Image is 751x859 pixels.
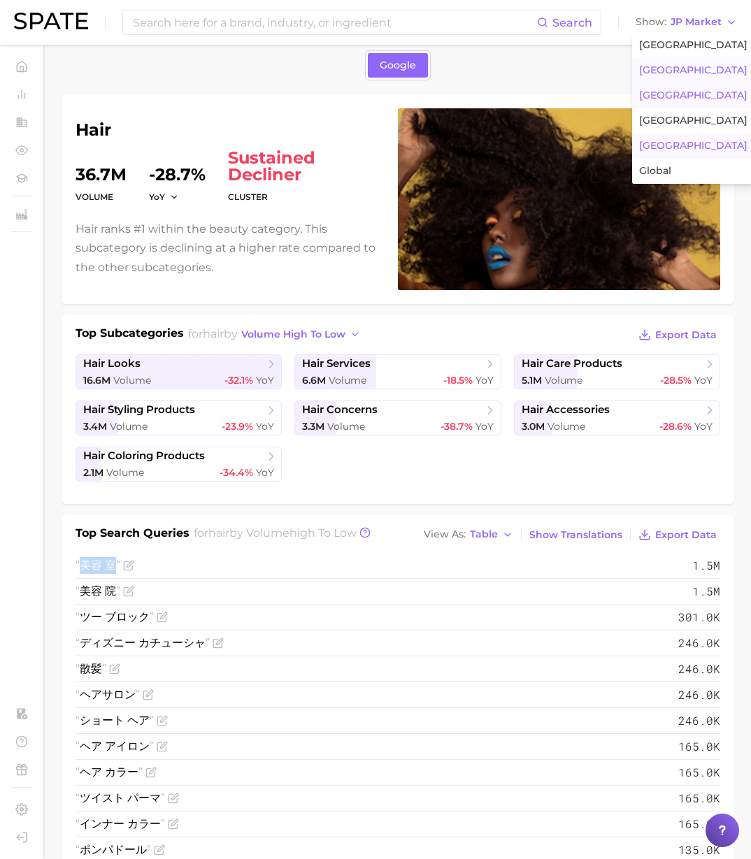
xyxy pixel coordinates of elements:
span: 246.0k [678,712,720,729]
span: ヘア アイロン [76,739,154,753]
span: Table [470,530,498,538]
span: [GEOGRAPHIC_DATA] [639,89,748,101]
span: YoY [149,191,165,203]
button: Flag as miscategorized or irrelevant [145,767,157,778]
span: -23.9% [222,420,253,433]
span: インナー カラー [76,817,165,830]
span: Volume [545,374,582,387]
span: -28.5% [660,374,692,387]
span: YoY [256,420,274,433]
a: hair concerns3.3m Volume-38.7% YoY [294,400,501,435]
h1: Top Search Queries [76,525,189,544]
span: 3.4m [83,420,107,433]
span: hair [208,526,229,540]
span: sustained decliner [228,150,381,183]
span: hair care products [522,357,622,370]
span: 165.0k [678,790,720,807]
span: 1.5m [692,557,720,574]
button: Flag as miscategorized or irrelevant [157,741,168,752]
span: [GEOGRAPHIC_DATA] [639,115,748,127]
span: ツイスト パーマ [76,791,165,804]
span: 135.0k [678,842,720,858]
span: -18.5% [443,374,473,387]
a: hair styling products3.4m Volume-23.9% YoY [76,400,282,435]
input: Search here for a brand, industry, or ingredient [131,10,537,34]
span: hair styling products [83,403,195,417]
span: hair looks [83,357,141,370]
span: 246.0k [678,635,720,651]
span: 3.0m [522,420,545,433]
span: 3.3m [302,420,324,433]
a: hair coloring products2.1m Volume-34.4% YoY [76,447,282,482]
span: 2.1m [83,466,103,479]
button: Flag as miscategorized or irrelevant [154,844,165,856]
span: -34.4% [220,466,253,479]
span: ツー ブロック [76,610,154,623]
dt: cluster [228,189,381,205]
a: hair looks16.6m Volume-32.1% YoY [76,354,282,389]
h1: hair [76,122,381,138]
span: Volume [110,420,148,433]
span: YoY [475,420,494,433]
h1: Top Subcategories [76,325,184,346]
span: 165.0k [678,738,720,755]
span: YoY [256,466,274,479]
span: View As [424,530,466,538]
span: [GEOGRAPHIC_DATA] [639,64,748,76]
button: Flag as miscategorized or irrelevant [109,663,120,674]
span: Volume [113,374,151,387]
span: Show [636,18,666,26]
button: Flag as miscategorized or irrelevant [168,793,179,804]
span: 美容 室 [76,558,120,572]
button: Flag as miscategorized or irrelevant [123,586,134,597]
span: 散髪 [76,662,106,675]
span: 1.5m [692,583,720,600]
span: 5.1m [522,374,542,387]
span: hair coloring products [83,449,205,463]
button: View AsTable [420,526,517,544]
span: YoY [256,374,274,387]
dd: 36.7m [76,150,127,183]
a: Google [368,53,428,78]
span: Search [552,16,592,29]
span: Volume [327,420,365,433]
span: 165.0k [678,816,720,832]
button: Export Data [635,525,720,544]
span: Global [639,165,671,177]
span: 美容 院 [76,584,120,598]
dt: volume [76,189,127,205]
button: Flag as miscategorized or irrelevant [157,715,168,726]
span: 16.6m [83,374,110,387]
span: Show Translations [529,529,622,541]
a: hair care products5.1m Volume-28.5% YoY [514,354,720,389]
span: volume high to low [241,329,345,340]
a: hair services6.6m Volume-18.5% YoY [294,354,501,389]
span: Export Data [655,329,717,341]
a: hair accessories3.0m Volume-28.6% YoY [514,400,720,435]
span: Google [380,59,416,71]
span: high to low [289,526,357,540]
span: YoY [694,420,713,433]
span: Export Data [655,529,717,541]
span: hair accessories [522,403,610,417]
p: Hair ranks #1 within the beauty category. This subcategory is declining at a higher rate compared... [76,219,381,277]
span: ポンパドール [76,843,151,856]
span: ディズニー カチューシャ [76,636,210,649]
button: Show Translations [526,526,626,544]
dd: -28.7% [149,150,206,183]
span: YoY [475,374,494,387]
span: Volume [329,374,366,387]
a: Log out. Currently logged in with e-mail yumi.toki@spate.nyc. [11,827,32,848]
button: Flag as miscategorized or irrelevant [157,612,168,623]
button: Flag as miscategorized or irrelevant [143,689,154,700]
span: JP Market [671,18,722,26]
button: YoY [149,191,179,203]
span: for by [188,327,364,340]
h2: for by Volume [194,525,357,544]
span: ヘア カラー [76,765,143,779]
button: ShowJP Market [632,13,741,31]
span: hair concerns [302,403,378,417]
span: Volume [106,466,144,479]
button: Export Data [635,325,720,345]
span: [GEOGRAPHIC_DATA] [639,140,748,152]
